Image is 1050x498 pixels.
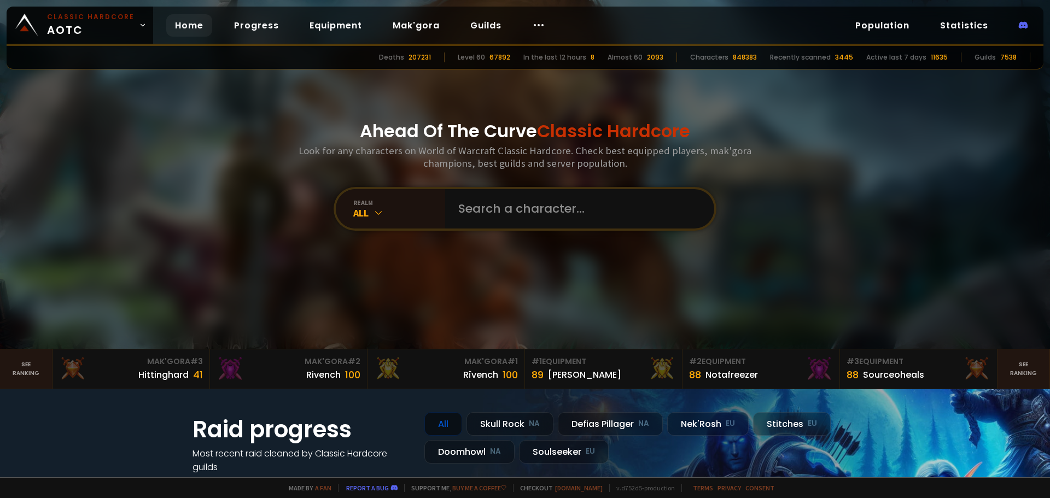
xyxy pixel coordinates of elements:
[537,119,690,143] span: Classic Hardcore
[404,484,506,492] span: Support me,
[225,14,288,37] a: Progress
[682,349,840,389] a: #2Equipment88Notafreezer
[367,349,525,389] a: Mak'Gora#1Rîvench100
[47,12,135,38] span: AOTC
[192,412,411,447] h1: Raid progress
[863,368,924,382] div: Sourceoheals
[345,367,360,382] div: 100
[353,207,445,219] div: All
[360,118,690,144] h1: Ahead Of The Curve
[548,368,621,382] div: [PERSON_NAME]
[7,7,153,44] a: Classic HardcoreAOTC
[840,349,997,389] a: #3Equipment88Sourceoheals
[193,367,203,382] div: 41
[379,52,404,62] div: Deaths
[705,368,758,382] div: Notafreezer
[452,189,701,229] input: Search a character...
[586,446,595,457] small: EU
[975,52,996,62] div: Guilds
[532,356,542,367] span: # 1
[525,349,682,389] a: #1Equipment89[PERSON_NAME]
[931,14,997,37] a: Statistics
[452,484,506,492] a: Buy me a coffee
[770,52,831,62] div: Recently scanned
[523,52,586,62] div: In the last 12 hours
[847,356,990,367] div: Equipment
[997,349,1050,389] a: Seeranking
[52,349,210,389] a: Mak'Gora#3Hittinghard41
[346,484,389,492] a: Report a bug
[348,356,360,367] span: # 2
[717,484,741,492] a: Privacy
[424,440,515,464] div: Doomhowl
[689,356,702,367] span: # 2
[294,144,756,169] h3: Look for any characters on World of Warcraft Classic Hardcore. Check best equipped players, mak'g...
[462,14,510,37] a: Guilds
[409,52,431,62] div: 207231
[847,356,859,367] span: # 3
[424,412,462,436] div: All
[638,418,649,429] small: NA
[608,52,643,62] div: Almost 60
[555,484,603,492] a: [DOMAIN_NAME]
[847,367,859,382] div: 88
[301,14,371,37] a: Equipment
[463,368,498,382] div: Rîvench
[306,368,341,382] div: Rivench
[458,52,485,62] div: Level 60
[190,356,203,367] span: # 3
[282,484,331,492] span: Made by
[532,356,675,367] div: Equipment
[733,52,757,62] div: 848383
[47,12,135,22] small: Classic Hardcore
[217,356,360,367] div: Mak'Gora
[529,418,540,429] small: NA
[59,356,203,367] div: Mak'Gora
[808,418,817,429] small: EU
[532,367,544,382] div: 89
[519,440,609,464] div: Soulseeker
[745,484,774,492] a: Consent
[866,52,926,62] div: Active last 7 days
[353,198,445,207] div: realm
[689,367,701,382] div: 88
[513,484,603,492] span: Checkout
[192,474,264,487] a: See all progress
[466,412,553,436] div: Skull Rock
[490,446,501,457] small: NA
[591,52,594,62] div: 8
[667,412,749,436] div: Nek'Rosh
[503,367,518,382] div: 100
[931,52,948,62] div: 11635
[138,368,189,382] div: Hittinghard
[384,14,448,37] a: Mak'gora
[693,484,713,492] a: Terms
[1000,52,1017,62] div: 7538
[166,14,212,37] a: Home
[689,356,833,367] div: Equipment
[609,484,675,492] span: v. d752d5 - production
[726,418,735,429] small: EU
[315,484,331,492] a: a fan
[489,52,510,62] div: 67892
[753,412,831,436] div: Stitches
[647,52,663,62] div: 2093
[690,52,728,62] div: Characters
[847,14,918,37] a: Population
[210,349,367,389] a: Mak'Gora#2Rivench100
[507,356,518,367] span: # 1
[192,447,411,474] h4: Most recent raid cleaned by Classic Hardcore guilds
[374,356,518,367] div: Mak'Gora
[558,412,663,436] div: Defias Pillager
[835,52,853,62] div: 3445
